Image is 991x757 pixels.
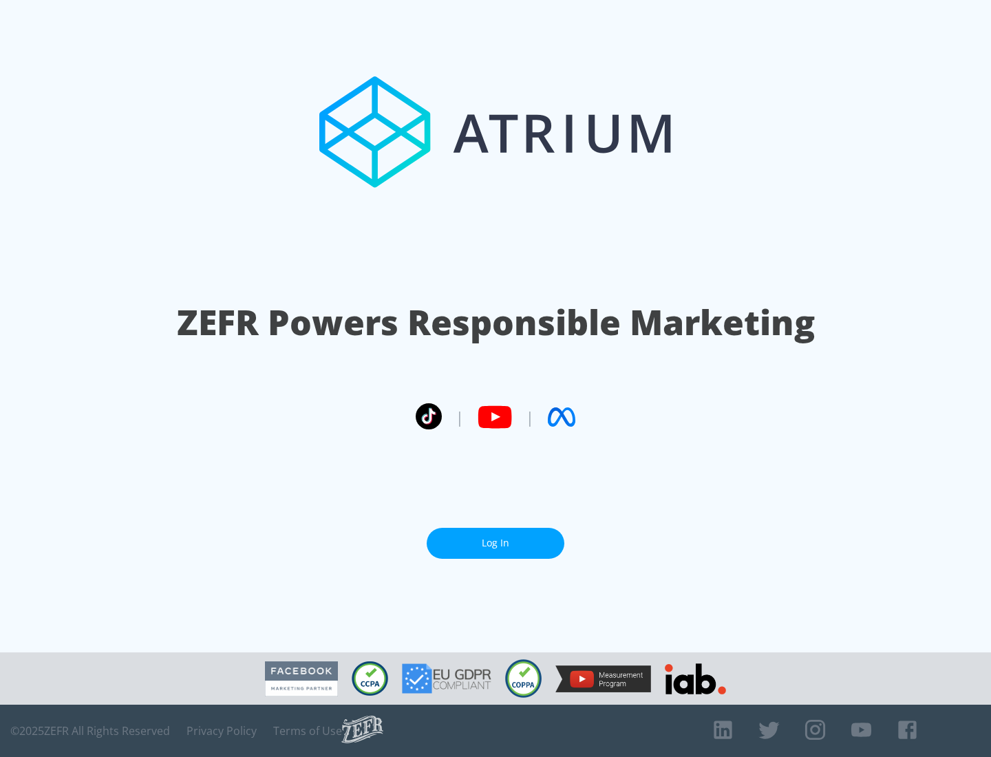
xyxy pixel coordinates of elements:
span: | [456,407,464,427]
img: YouTube Measurement Program [555,665,651,692]
img: COPPA Compliant [505,659,542,698]
img: IAB [665,663,726,694]
a: Terms of Use [273,724,342,738]
a: Log In [427,528,564,559]
img: GDPR Compliant [402,663,491,694]
a: Privacy Policy [187,724,257,738]
img: CCPA Compliant [352,661,388,696]
span: © 2025 ZEFR All Rights Reserved [10,724,170,738]
span: | [526,407,534,427]
h1: ZEFR Powers Responsible Marketing [177,299,815,346]
img: Facebook Marketing Partner [265,661,338,696]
